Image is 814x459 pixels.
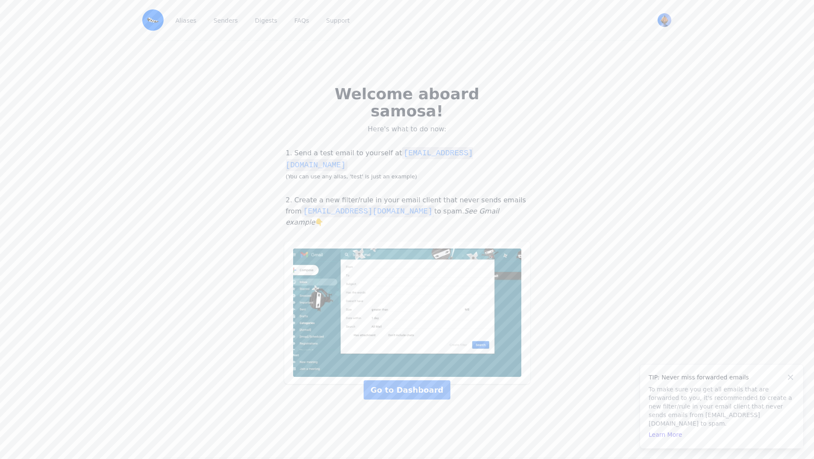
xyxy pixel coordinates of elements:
[286,173,417,180] small: (You can use any alias, 'test' is just an example)
[286,207,499,226] i: See Gmail example
[649,385,795,428] p: To make sure you get all emails that are forwarded to you, it's recommended to create a new filte...
[302,205,434,217] code: [EMAIL_ADDRESS][DOMAIN_NAME]
[657,12,672,28] button: User menu
[311,86,503,120] h2: Welcome aboard samosa!
[649,431,682,438] a: Learn More
[286,147,473,171] code: [EMAIL_ADDRESS][DOMAIN_NAME]
[284,195,530,228] p: 2. Create a new filter/rule in your email client that never sends emails from to spam. 👇
[284,147,530,181] p: 1. Send a test email to yourself at
[142,9,164,31] img: Email Monster
[293,249,521,377] img: Add noreply@eml.monster to a Never Send to Spam filter in Gmail
[311,125,503,133] p: Here's what to do now:
[649,373,795,382] h4: TIP: Never miss forwarded emails
[364,380,450,400] a: Go to Dashboard
[658,13,671,27] img: samosa's Avatar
